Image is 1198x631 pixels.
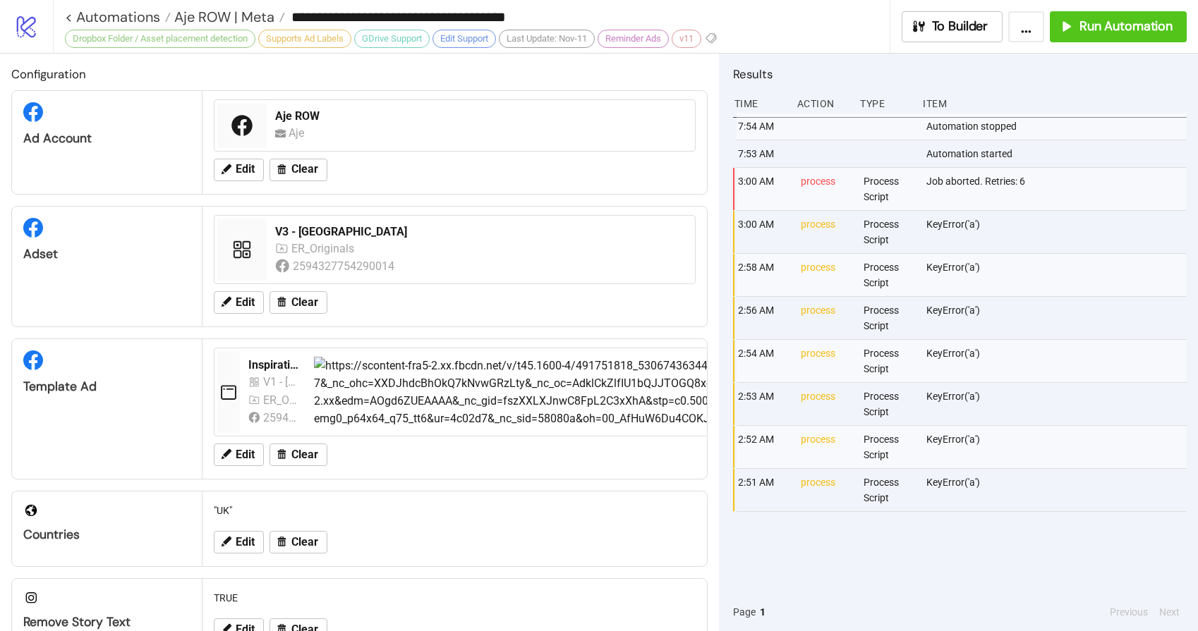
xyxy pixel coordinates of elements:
div: KeyError('a') [925,383,1190,425]
div: Type [859,90,912,117]
div: process [799,254,852,296]
div: 2:54 AM [737,340,789,382]
div: KeyError('a') [925,469,1190,511]
div: Adset [23,246,190,262]
div: Process Script [862,383,915,425]
div: Action [796,90,849,117]
div: process [799,426,852,468]
button: 1 [756,604,770,620]
div: Supports Ad Labels [258,30,351,48]
div: Time [733,90,786,117]
div: 2:53 AM [737,383,789,425]
button: ... [1008,11,1044,42]
div: 2:52 AM [737,426,789,468]
div: Aje [289,124,310,142]
div: KeyError('a') [925,340,1190,382]
div: process [799,340,852,382]
div: Aje ROW [275,109,686,124]
span: Clear [291,448,318,461]
div: Remove Story Text [23,614,190,630]
span: Edit [236,448,255,461]
span: Edit [236,536,255,549]
div: process [799,211,852,253]
div: Process Script [862,168,915,210]
div: GDrive Support [354,30,430,48]
div: KeyError('a') [925,211,1190,253]
div: process [799,297,852,339]
div: 2594327754290014 [263,409,298,427]
span: Page [733,604,756,620]
div: Process Script [862,340,915,382]
span: Edit [236,296,255,309]
button: Edit [214,291,264,314]
div: KeyError('a') [925,426,1190,468]
button: Run Automation [1050,11,1187,42]
div: Process Script [862,297,915,339]
span: Clear [291,296,318,309]
div: 2:51 AM [737,469,789,511]
div: Process Script [862,211,915,253]
button: Edit [214,159,264,181]
div: Edit Support [432,30,496,48]
div: KeyError('a') [925,297,1190,339]
div: process [799,168,852,210]
span: To Builder [932,18,988,35]
span: Aje ROW | Meta [171,8,274,26]
div: 7:53 AM [737,140,789,167]
div: Ad Account [23,130,190,147]
button: Clear [270,159,327,181]
span: Clear [291,163,318,176]
button: Edit [214,443,264,466]
div: Process Script [862,469,915,511]
div: ER_Originals [263,391,298,409]
button: Clear [270,291,327,314]
div: "UK" [208,497,701,524]
h2: Configuration [11,65,708,83]
div: 3:00 AM [737,168,789,210]
span: Clear [291,536,318,549]
div: Last Update: Nov-11 [499,30,595,48]
div: KeyError('a') [925,254,1190,296]
span: Edit [236,163,255,176]
h2: Results [733,65,1187,83]
div: Reminder Ads [598,30,669,48]
button: Edit [214,531,264,553]
div: 3:00 AM [737,211,789,253]
div: Template Ad [23,379,190,395]
div: Automation started [925,140,1190,167]
a: < Automations [65,10,171,24]
div: V1 - [GEOGRAPHIC_DATA] [263,373,298,391]
div: process [799,383,852,425]
div: 2594327754290014 [293,257,397,275]
button: To Builder [902,11,1003,42]
a: Aje ROW | Meta [171,10,285,24]
div: Countries [23,527,190,543]
div: 2:56 AM [737,297,789,339]
button: Previous [1106,604,1152,620]
button: Clear [270,443,327,466]
div: 2:58 AM [737,254,789,296]
div: 7:54 AM [737,113,789,140]
div: TRUE [208,584,701,611]
div: process [799,469,852,511]
div: ER_Originals [291,240,358,257]
div: Item [921,90,1187,117]
div: Dropbox Folder / Asset placement detection [65,30,255,48]
div: Inspirational_BAU_NewDrop_Polished_Aje_AprilDrop3_BeholdMiniDress_Image_20250423_Automatic_ROW [248,357,303,373]
span: Run Automation [1079,18,1173,35]
div: Automation stopped [925,113,1190,140]
div: Job aborted. Retries: 6 [925,168,1190,210]
div: v11 [672,30,701,48]
button: Clear [270,531,327,553]
div: Process Script [862,426,915,468]
button: Next [1155,604,1184,620]
div: V3 - [GEOGRAPHIC_DATA] [275,224,686,240]
div: Process Script [862,254,915,296]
